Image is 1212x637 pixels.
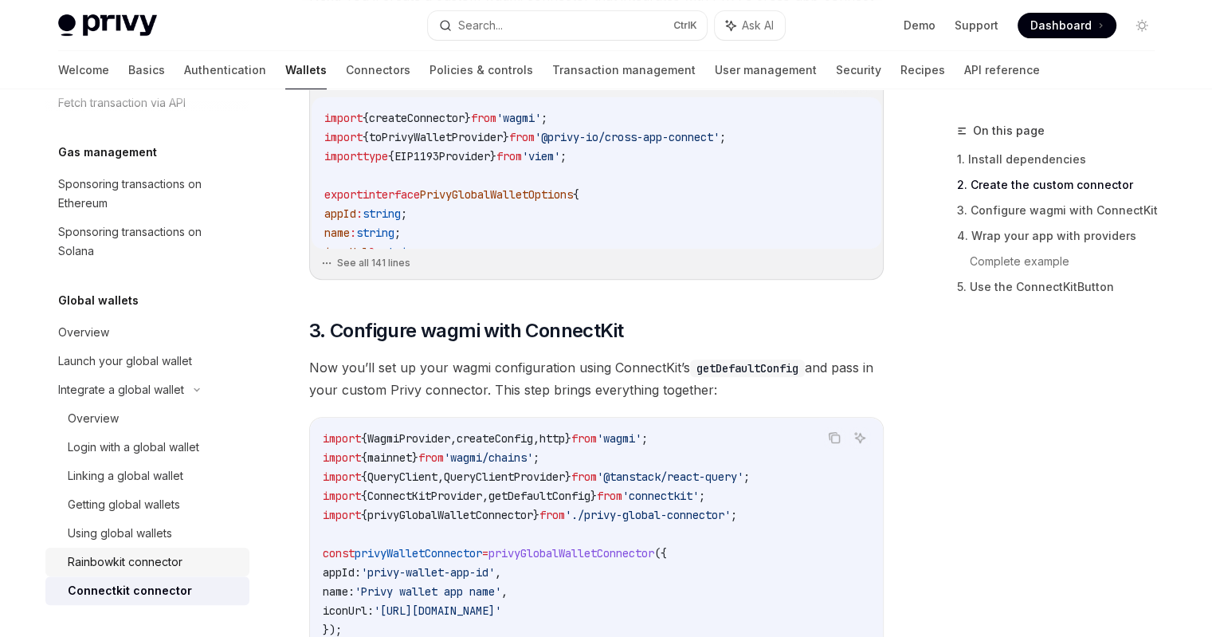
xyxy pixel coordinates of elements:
[394,226,401,240] span: ;
[488,489,590,503] span: getDefaultConfig
[45,318,249,347] a: Overview
[323,604,374,618] span: iconUrl:
[690,360,805,377] code: getDefaultConfig
[58,175,240,213] div: Sponsoring transactions on Ethereum
[533,508,539,522] span: }
[1030,18,1092,33] span: Dashboard
[58,143,157,162] h5: Gas management
[58,352,192,371] div: Launch your global wallet
[323,489,361,503] span: import
[361,470,367,484] span: {
[496,149,522,163] span: from
[369,130,503,144] span: toPrivyWalletProvider
[45,548,249,576] a: Rainbowkit connector
[128,51,165,89] a: Basics
[654,546,667,560] span: ({
[324,130,363,144] span: import
[401,206,407,221] span: ;
[367,470,437,484] span: QueryClient
[363,206,401,221] span: string
[699,489,705,503] span: ;
[367,450,412,465] span: mainnet
[45,433,249,462] a: Login with a global wallet
[324,206,356,221] span: appId
[361,508,367,522] span: {
[488,546,654,560] span: privyGlobalWalletConnector
[323,623,342,637] span: });
[1018,13,1116,38] a: Dashboard
[45,462,249,490] a: Linking a global wallet
[565,470,571,484] span: }
[412,450,418,465] span: }
[45,170,249,218] a: Sponsoring transactions on Ethereum
[465,111,471,125] span: }
[58,222,240,261] div: Sponsoring transactions on Solana
[565,508,731,522] span: './privy-global-connector'
[58,323,109,342] div: Overview
[560,149,567,163] span: ;
[45,347,249,376] a: Launch your global wallet
[541,111,547,125] span: ;
[369,245,382,259] span: ?:
[849,427,870,448] button: Ask AI
[309,356,884,401] span: Now you’ll set up your wagmi configuration using ConnectKit’s and pass in your custom Privy conne...
[323,450,361,465] span: import
[324,111,363,125] span: import
[539,431,565,446] span: http
[369,111,465,125] span: createConnector
[622,489,699,503] span: 'connectkit'
[957,147,1167,172] a: 1. Install dependencies
[355,546,482,560] span: privyWalletConnector
[533,431,539,446] span: ,
[720,130,726,144] span: ;
[490,149,496,163] span: }
[957,172,1167,198] a: 2. Create the custom connector
[363,130,369,144] span: {
[571,431,597,446] span: from
[58,14,157,37] img: light logo
[363,187,420,202] span: interface
[731,508,737,522] span: ;
[509,130,535,144] span: from
[539,508,565,522] span: from
[743,470,750,484] span: ;
[323,565,361,580] span: appId:
[535,130,720,144] span: '@privy-io/cross-app-connect'
[356,226,394,240] span: string
[68,466,183,486] div: Linking a global wallet
[450,431,457,446] span: ,
[355,584,501,599] span: 'Privy wallet app name'
[356,206,363,221] span: :
[970,249,1167,274] a: Complete example
[904,18,935,33] a: Demo
[715,51,817,89] a: User management
[324,149,363,163] span: import
[361,431,367,446] span: {
[457,431,533,446] span: createConfig
[68,581,192,600] div: Connectkit connector
[363,111,369,125] span: {
[641,431,648,446] span: ;
[571,470,597,484] span: from
[742,18,774,33] span: Ask AI
[957,274,1167,300] a: 5. Use the ConnectKitButton
[45,404,249,433] a: Overview
[533,450,539,465] span: ;
[597,470,743,484] span: '@tanstack/react-query'
[58,51,109,89] a: Welcome
[444,450,533,465] span: 'wagmi/chains'
[350,226,356,240] span: :
[309,318,624,344] span: 3. Configure wagmi with ConnectKit
[374,604,501,618] span: '[URL][DOMAIN_NAME]'
[363,149,388,163] span: type
[955,18,998,33] a: Support
[324,226,350,240] span: name
[964,51,1040,89] a: API reference
[420,187,573,202] span: PrivyGlobalWalletOptions
[361,565,495,580] span: 'privy-wallet-app-id'
[68,552,182,572] div: Rainbowkit connector
[522,149,560,163] span: 'viem'
[367,508,533,522] span: privyGlobalWalletConnector
[58,380,184,399] div: Integrate a global wallet
[45,218,249,265] a: Sponsoring transactions on Solana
